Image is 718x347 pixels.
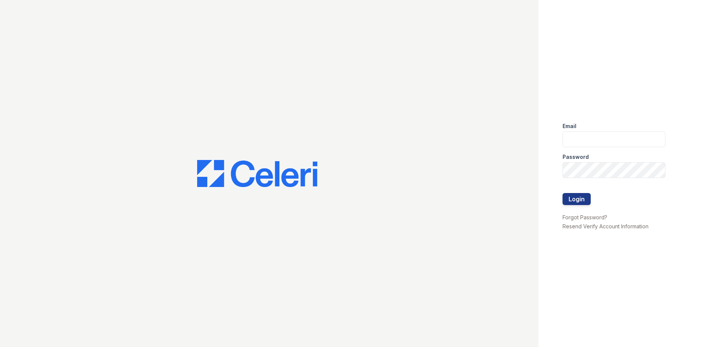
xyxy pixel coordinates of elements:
[563,153,589,161] label: Password
[563,223,649,229] a: Resend Verify Account Information
[563,122,576,130] label: Email
[563,214,607,220] a: Forgot Password?
[197,160,317,187] img: CE_Logo_Blue-a8612792a0a2168367f1c8372b55b34899dd931a85d93a1a3d3e32e68fde9ad4.png
[563,193,591,205] button: Login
